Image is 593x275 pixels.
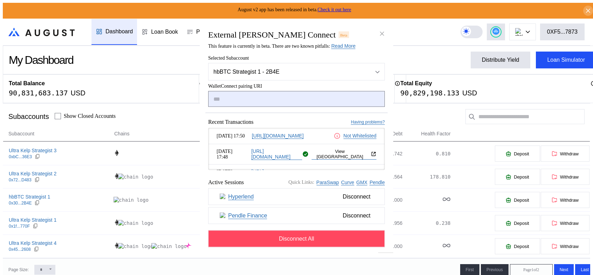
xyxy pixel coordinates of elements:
[514,151,529,156] span: Deposit
[514,221,529,226] span: Deposit
[9,89,68,97] div: 90,831,683.137
[9,147,56,154] div: Ultra Kelp Strategist 3
[9,54,73,67] div: My Dashboard
[343,133,376,139] a: Not Whitelisted
[400,80,432,87] h2: Total Equity
[185,242,191,249] img: chain logo
[228,212,267,219] a: Pendle Finance
[339,32,349,38] div: Beta
[340,210,373,222] span: Disconnect
[356,179,368,185] a: GMX
[312,169,376,180] a: View [GEOGRAPHIC_DATA]
[547,29,578,35] div: 0XF5...7873
[547,57,585,63] div: Loan Simulator
[208,43,355,49] span: This feature is currently in beta. There are two known pitfalls:
[114,242,120,249] img: chain logo
[208,230,385,247] button: Disconnect All
[217,148,248,160] span: [DATE] 17:48
[351,119,385,125] a: Having problems?
[213,69,361,75] div: hbBTC Strategist 1 - 2B4E
[560,221,579,226] span: Withdraw
[8,113,49,121] div: Subaccounts
[220,213,226,219] img: Pendle Finance
[560,267,568,272] span: Next
[514,244,529,249] span: Deposit
[400,89,459,97] div: 90,829,198.133
[208,188,385,205] button: HyperlendHyperlendDisconnect
[114,130,130,137] span: Chains
[318,7,351,12] a: Check it out here
[331,43,355,49] a: Read More
[118,174,153,180] img: chain logo
[9,217,56,223] div: Ultra Kelp Strategist 1
[9,177,32,182] div: 0x72...D483
[9,154,32,159] div: 0xbC...36E3
[208,83,385,89] span: WalletConnect pairing URI
[208,55,385,61] span: Selected Subaccount
[196,29,227,35] div: Permissions
[560,197,579,203] span: Withdraw
[151,29,178,35] div: Loan Book
[515,28,523,36] img: chain logo
[208,30,336,40] h2: External [PERSON_NAME] Connect
[514,197,529,203] span: Deposit
[208,63,385,81] button: Open menu
[560,244,579,249] span: Withdraw
[208,119,253,125] span: Recent Transactions
[369,179,385,185] a: Pendle
[217,133,249,139] span: [DATE] 17:50
[523,267,539,273] span: Page 1 of 2
[340,191,373,203] span: Disconnect
[118,220,153,226] img: chain logo
[403,212,451,235] td: 0.238
[251,148,302,160] a: [URL][DOMAIN_NAME]
[114,150,120,156] img: chain logo
[9,80,45,87] h2: Total Balance
[9,247,31,252] div: 0x45...2608
[462,89,477,97] div: USD
[581,267,589,272] span: Last
[8,267,29,272] div: Page Size:
[312,169,376,180] button: View [GEOGRAPHIC_DATA]
[392,130,403,137] span: Debt
[466,267,474,272] span: First
[403,142,451,165] td: 0.810
[238,7,351,12] span: August v2 app has been released in beta.
[403,165,451,188] td: 178.810
[376,28,388,39] button: close modal
[64,113,116,119] label: Show Closed Accounts
[514,174,529,180] span: Deposit
[9,194,50,200] div: hbBTC Strategist 1
[220,194,226,200] img: Hyperlend
[251,169,302,180] a: [URL][DOMAIN_NAME]
[341,179,354,185] a: Curve
[208,179,244,186] span: Active Sessions
[486,267,503,272] span: Previous
[252,133,304,139] a: [URL][DOMAIN_NAME]
[114,219,120,226] img: chain logo
[9,240,56,246] div: Ultra Kelp Strategist 4
[421,130,451,137] span: Health Factor
[288,180,314,185] span: Quick Links:
[217,169,248,180] span: [DATE] 17:45
[279,236,314,242] span: Disconnect All
[228,193,254,200] a: Hyperlend
[312,149,376,159] button: View [GEOGRAPHIC_DATA]
[114,173,120,179] img: chain logo
[105,28,133,35] div: Dashboard
[71,89,86,97] div: USD
[482,57,519,63] div: Distribute Yield
[8,130,34,137] span: Subaccount
[118,243,153,249] img: chain logo
[316,179,339,185] a: ParaSwap
[114,197,149,203] img: chain logo
[208,207,385,224] button: Pendle FinancePendle FinanceDisconnect
[9,170,56,177] div: Ultra Kelp Strategist 2
[560,174,579,180] span: Withdraw
[151,243,186,249] img: chain logo
[560,151,579,156] span: Withdraw
[9,201,32,206] div: 0x30...2B4E
[9,224,30,229] div: 0x1f...770F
